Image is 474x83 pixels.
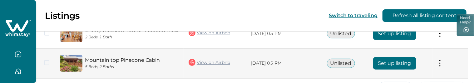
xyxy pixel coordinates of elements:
[327,59,355,68] button: Unlisted
[60,25,82,42] img: propertyImage_Cherry Blossom Yurt on Lookout Mountain
[327,29,355,38] button: Unlisted
[85,65,179,69] p: 5 Beds, 2 Baths
[45,10,80,21] p: Listings
[60,55,82,72] img: propertyImage_Mountain top Pinecone Cabin
[85,57,179,63] a: Mountain top Pinecone Cabin
[189,58,230,66] a: View on Airbnb
[373,27,416,40] button: Set up listing
[251,31,317,37] p: [DATE] 05 PM
[85,35,179,40] p: 2 Beds, 1 Bath
[383,9,467,22] button: Refresh all listing content
[373,57,416,70] button: Set up listing
[189,29,230,37] a: View on Airbnb
[329,12,378,18] button: Switch to traveling
[251,60,317,66] p: [DATE] 05 PM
